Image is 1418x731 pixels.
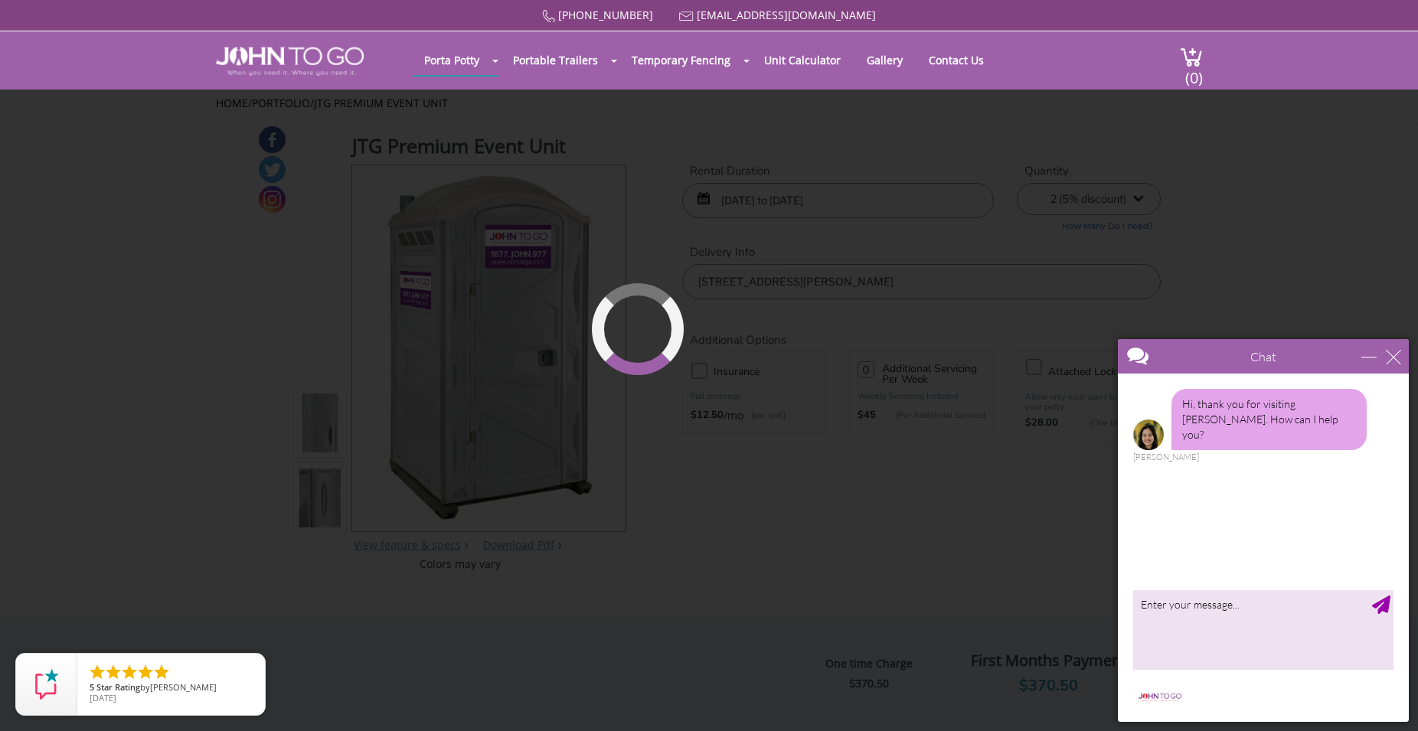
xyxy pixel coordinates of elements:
[679,11,694,21] img: Mail
[1184,55,1203,88] span: (0)
[104,663,123,681] li: 
[753,45,852,75] a: Unit Calculator
[150,681,217,693] span: [PERSON_NAME]
[917,45,995,75] a: Contact Us
[120,663,139,681] li: 
[136,663,155,681] li: 
[697,8,876,22] a: [EMAIL_ADDRESS][DOMAIN_NAME]
[620,45,742,75] a: Temporary Fencing
[96,681,140,693] span: Star Rating
[90,692,116,703] span: [DATE]
[88,663,106,681] li: 
[542,10,555,23] img: Call
[216,47,364,76] img: JOHN to go
[855,45,914,75] a: Gallery
[1109,330,1418,731] iframe: Live Chat Box
[31,669,62,700] img: Review Rating
[90,683,253,693] span: by
[502,45,609,75] a: Portable Trailers
[90,681,94,693] span: 5
[413,45,491,75] a: Porta Potty
[1180,47,1203,67] img: cart a
[558,8,653,22] a: [PHONE_NUMBER]
[152,663,171,681] li: 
